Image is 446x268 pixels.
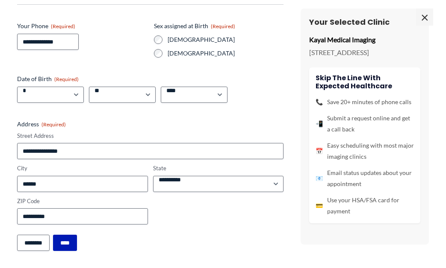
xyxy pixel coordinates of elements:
label: City [17,164,148,172]
label: ZIP Code [17,197,148,205]
span: 📅 [316,146,323,157]
span: 📧 [316,173,323,184]
li: Use your HSA/FSA card for payment [316,195,414,217]
span: (Required) [51,23,75,29]
label: [DEMOGRAPHIC_DATA] [168,49,284,58]
span: (Required) [54,76,79,82]
label: Your Phone [17,22,147,30]
span: 📞 [316,96,323,108]
span: 💳 [316,200,323,211]
legend: Date of Birth [17,75,79,83]
label: [DEMOGRAPHIC_DATA] [168,35,284,44]
label: Street Address [17,132,284,140]
li: Submit a request online and get a call back [316,113,414,135]
legend: Address [17,120,66,128]
legend: Sex assigned at Birth [154,22,235,30]
h4: Skip the line with Expected Healthcare [316,74,414,90]
li: Email status updates about your appointment [316,167,414,189]
p: [STREET_ADDRESS] [309,46,420,59]
label: State [153,164,284,172]
li: Save 20+ minutes of phone calls [316,96,414,108]
p: Kayal Medical Imaging [309,33,420,46]
span: (Required) [41,121,66,128]
span: 📲 [316,118,323,129]
span: (Required) [211,23,235,29]
li: Easy scheduling with most major imaging clinics [316,140,414,162]
h3: Your Selected Clinic [309,17,420,27]
span: × [416,9,433,26]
